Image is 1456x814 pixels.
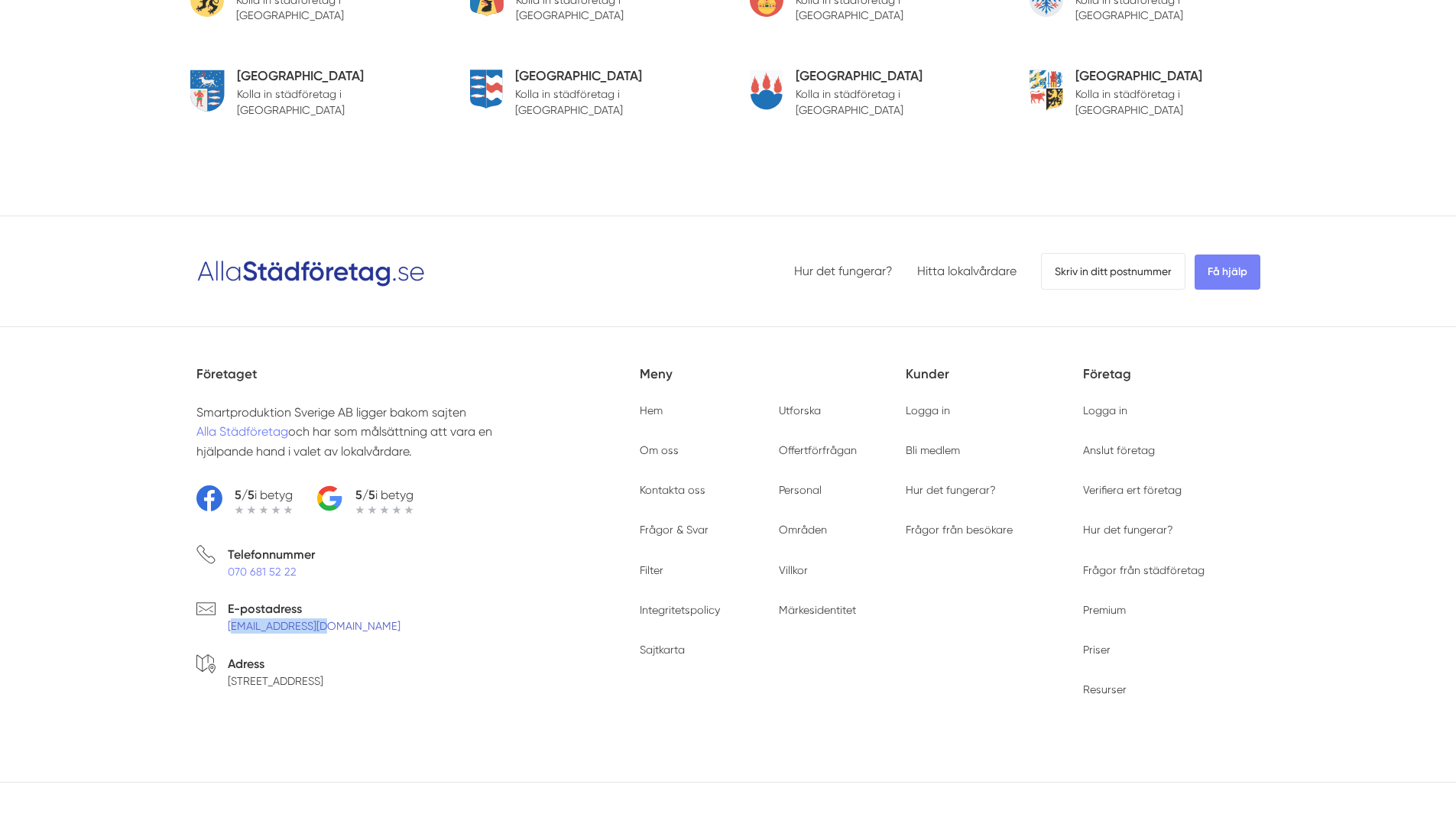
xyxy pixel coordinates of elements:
a: Hur det fungerar? [794,264,893,278]
p: i betyg [355,485,413,504]
a: Sajtkarta [640,644,685,656]
p: Smartproduktion Sverige AB ligger bakom sajten och har som målsättning att vara en hjälpande hand... [196,403,539,461]
a: Bli medlem [906,444,960,456]
a: [GEOGRAPHIC_DATA] Kolla in städföretag i [GEOGRAPHIC_DATA] [1017,54,1279,129]
a: Offertförfrågan [779,444,857,456]
a: [GEOGRAPHIC_DATA] Kolla in städföretag i [GEOGRAPHIC_DATA] [738,54,999,129]
a: Personal [779,484,822,496]
h5: Företag [1083,364,1260,403]
a: Utforska [779,404,821,417]
a: Områden [779,524,827,536]
a: 5/5i betyg [196,485,293,514]
a: Premium [1083,604,1126,616]
h5: Meny [640,364,906,403]
a: Resurser [1083,683,1127,696]
h5: Företaget [196,364,640,403]
p: Kolla in städföretag i [GEOGRAPHIC_DATA] [515,86,694,117]
a: Verifiera ert företag [1083,484,1182,496]
p: E-postadress [228,599,400,618]
p: i betyg [235,485,293,504]
svg: Telefon [196,545,216,564]
a: Integritetspolicy [640,604,720,616]
a: Om oss [640,444,679,456]
a: Frågor & Svar [640,524,709,536]
a: Villkor [779,564,808,576]
p: Kolla in städföretag i [GEOGRAPHIC_DATA] [796,86,974,117]
a: Filter [640,564,663,576]
h5: [GEOGRAPHIC_DATA] [796,66,974,86]
h5: [GEOGRAPHIC_DATA] [515,66,694,86]
a: Frågor från besökare [906,524,1013,536]
a: [GEOGRAPHIC_DATA] Kolla in städföretag i [GEOGRAPHIC_DATA] [178,54,439,129]
a: 5/5i betyg [317,485,413,514]
strong: 5/5 [235,488,255,502]
a: Hur det fungerar? [1083,524,1173,536]
a: 070 681 52 22 [228,566,297,578]
a: Priser [1083,644,1111,656]
p: Kolla in städföretag i [GEOGRAPHIC_DATA] [237,86,415,117]
span: Få hjälp [1195,255,1260,290]
a: Logga in [1083,404,1127,417]
p: Telefonnummer [228,545,315,564]
a: [GEOGRAPHIC_DATA] Kolla in städföretag i [GEOGRAPHIC_DATA] [458,54,719,129]
a: [EMAIL_ADDRESS][DOMAIN_NAME] [228,620,400,632]
h5: [GEOGRAPHIC_DATA] [237,66,415,86]
img: Logotyp Alla Städföretag [196,255,426,288]
a: Anslut företag [1083,444,1155,456]
a: Alla Städföretag [196,424,288,439]
p: Kolla in städföretag i [GEOGRAPHIC_DATA] [1075,86,1253,117]
a: Hur det fungerar? [906,484,996,496]
h5: Kunder [906,364,1083,403]
a: Kontakta oss [640,484,705,496]
a: Logga in [906,404,950,417]
span: Skriv in ditt postnummer [1041,253,1185,290]
a: Frågor från städföretag [1083,564,1205,576]
h5: [GEOGRAPHIC_DATA] [1075,66,1253,86]
p: [STREET_ADDRESS] [228,673,323,689]
a: Märkesidentitet [779,604,856,616]
a: Hem [640,404,663,417]
strong: 5/5 [355,488,375,502]
p: Adress [228,654,323,673]
a: Hitta lokalvårdare [917,264,1017,278]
